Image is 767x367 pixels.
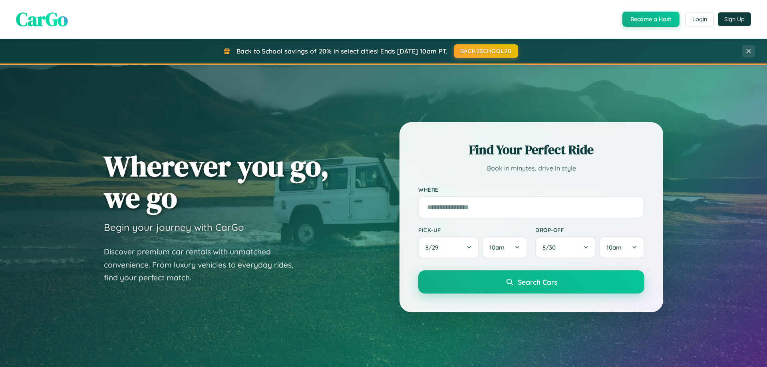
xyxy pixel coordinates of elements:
span: Back to School savings of 20% in select cities! Ends [DATE] 10am PT. [236,47,447,55]
span: Search Cars [518,278,557,286]
p: Book in minutes, drive in style [418,163,644,174]
h3: Begin your journey with CarGo [104,221,244,233]
button: Login [686,12,714,26]
span: 8 / 29 [425,244,442,251]
h2: Find Your Perfect Ride [418,141,644,159]
button: Search Cars [418,270,644,294]
button: 10am [599,236,644,258]
button: 8/30 [535,236,596,258]
button: Become a Host [622,12,680,27]
h1: Wherever you go, we go [104,150,329,213]
label: Drop-off [535,226,644,233]
label: Pick-up [418,226,527,233]
span: 8 / 30 [542,244,560,251]
p: Discover premium car rentals with unmatched convenience. From luxury vehicles to everyday rides, ... [104,245,304,284]
button: 10am [482,236,527,258]
button: 8/29 [418,236,479,258]
label: Where [418,186,644,193]
span: 10am [606,244,622,251]
span: 10am [489,244,505,251]
button: BACK2SCHOOL20 [454,44,518,58]
span: CarGo [16,6,68,32]
button: Sign Up [718,12,751,26]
